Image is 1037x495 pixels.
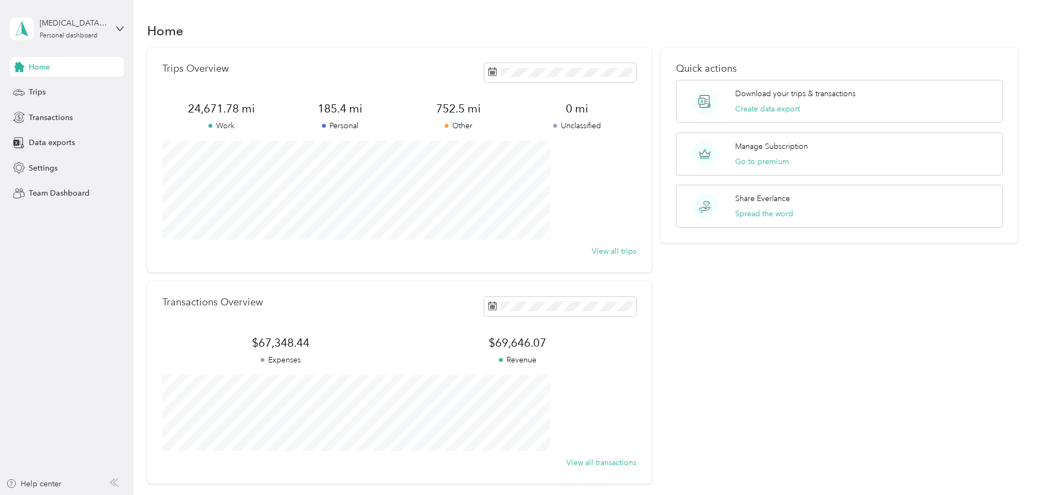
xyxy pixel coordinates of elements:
[517,120,636,131] p: Unclassified
[735,103,800,115] button: Create data export
[281,101,399,116] span: 185.4 mi
[162,63,229,74] p: Trips Overview
[6,478,61,490] button: Help center
[29,86,46,98] span: Trips
[735,156,789,167] button: Go to premium
[399,101,517,116] span: 752.5 mi
[735,88,856,99] p: Download your trips & transactions
[40,33,98,39] div: Personal dashboard
[735,208,793,220] button: Spread the word
[399,120,517,131] p: Other
[735,141,808,152] p: Manage Subscription
[566,457,636,468] button: View all transactions
[162,354,399,366] p: Expenses
[29,137,75,148] span: Data exports
[29,112,73,123] span: Transactions
[976,434,1037,495] iframe: Everlance-gr Chat Button Frame
[399,335,636,350] span: $69,646.07
[29,187,90,199] span: Team Dashboard
[162,335,399,350] span: $67,348.44
[162,101,281,116] span: 24,671.78 mi
[676,63,1003,74] p: Quick actions
[592,246,636,257] button: View all trips
[399,354,636,366] p: Revenue
[147,25,184,36] h1: Home
[40,17,108,29] div: [MEDICAL_DATA][PERSON_NAME]
[162,120,281,131] p: Work
[281,120,399,131] p: Personal
[29,61,50,73] span: Home
[162,297,263,308] p: Transactions Overview
[735,193,790,204] p: Share Everlance
[517,101,636,116] span: 0 mi
[29,162,58,174] span: Settings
